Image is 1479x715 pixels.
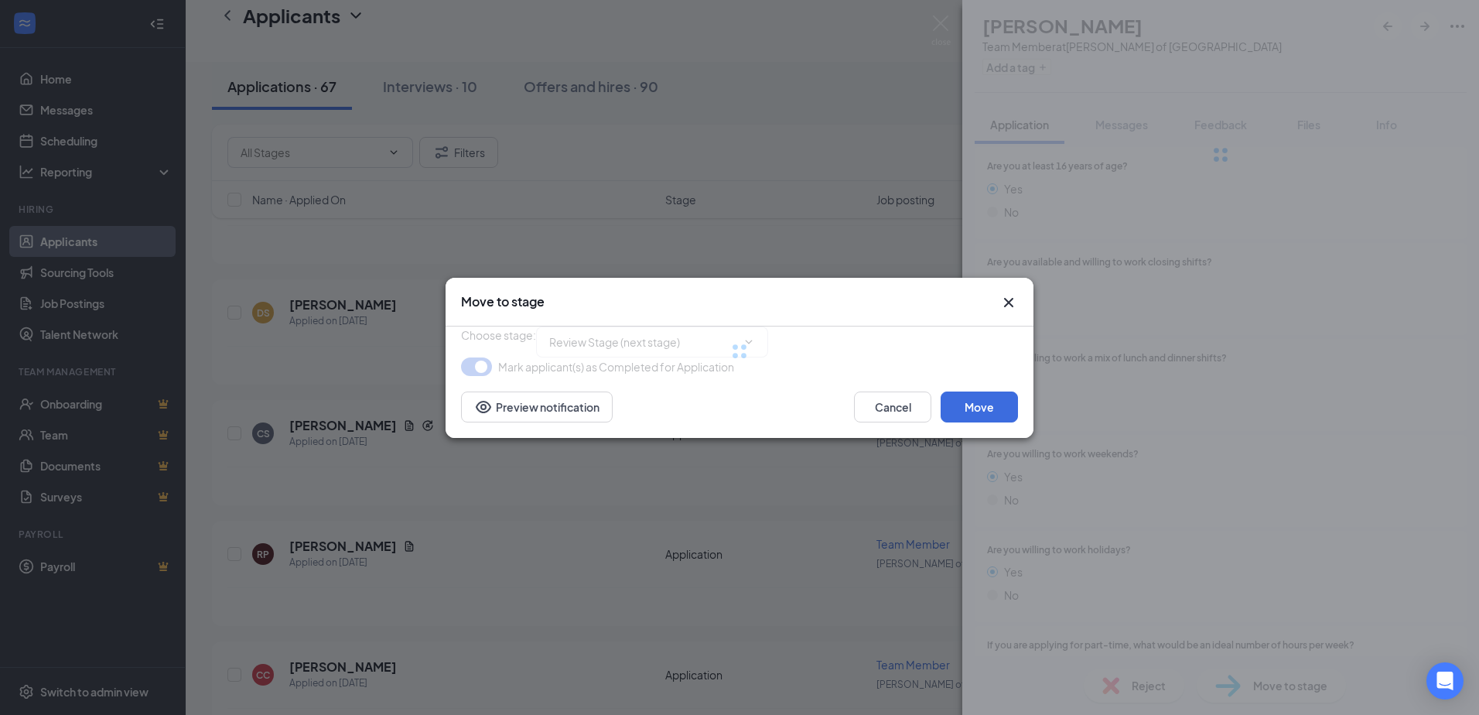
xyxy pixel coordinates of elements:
[941,392,1018,422] button: Move
[854,392,931,422] button: Cancel
[474,398,493,416] svg: Eye
[461,392,613,422] button: Preview notificationEye
[1426,662,1464,700] div: Open Intercom Messenger
[999,293,1018,312] button: Close
[461,293,545,310] h3: Move to stage
[999,293,1018,312] svg: Cross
